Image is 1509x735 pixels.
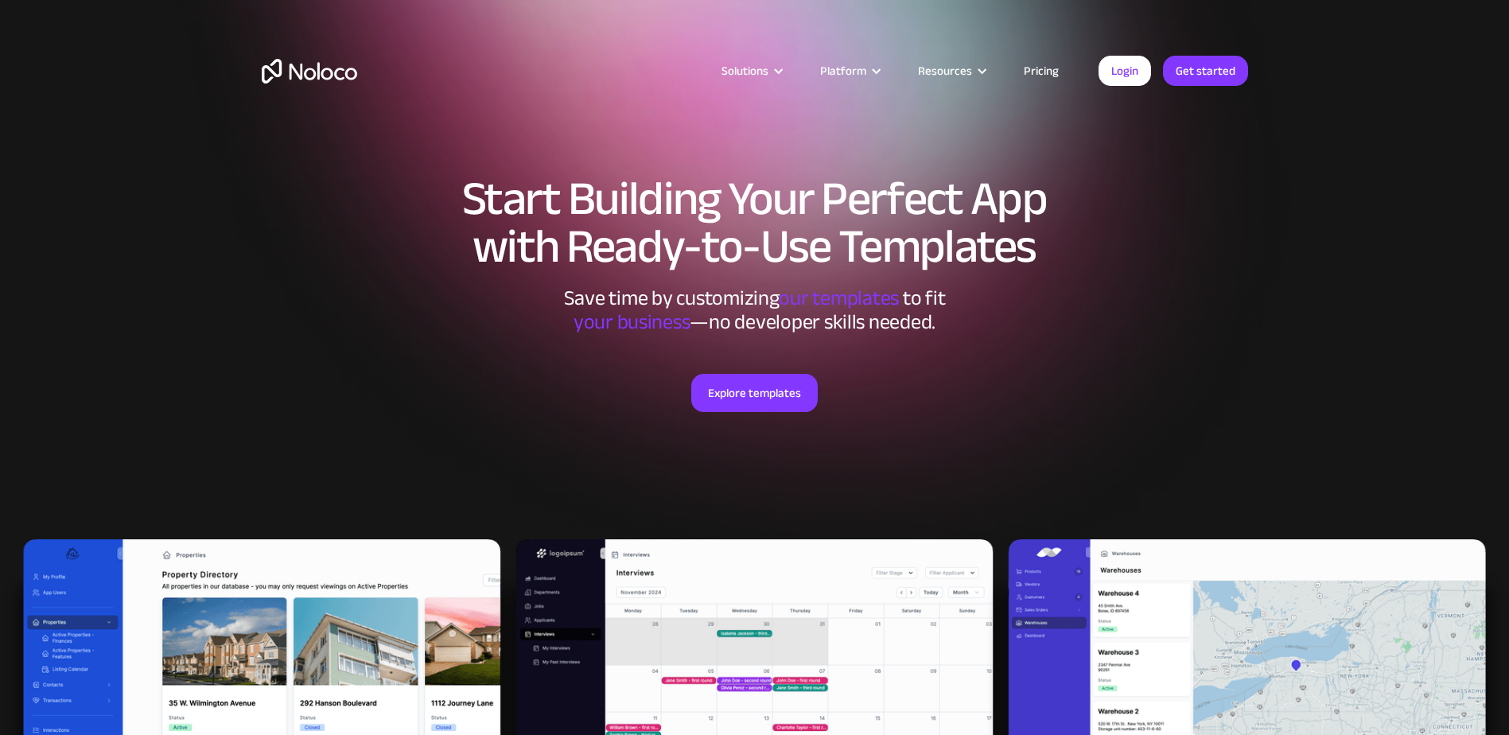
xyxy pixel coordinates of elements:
[1099,56,1151,86] a: Login
[779,278,899,317] span: our templates
[1163,56,1248,86] a: Get started
[1004,60,1079,81] a: Pricing
[898,60,1004,81] div: Resources
[262,175,1248,270] h1: Start Building Your Perfect App with Ready-to-Use Templates
[262,59,357,84] a: home
[820,60,866,81] div: Platform
[574,302,690,341] span: your business
[691,374,818,412] a: Explore templates
[918,60,972,81] div: Resources
[800,60,898,81] div: Platform
[702,60,800,81] div: Solutions
[516,286,994,334] div: Save time by customizing to fit ‍ —no developer skills needed.
[721,60,768,81] div: Solutions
